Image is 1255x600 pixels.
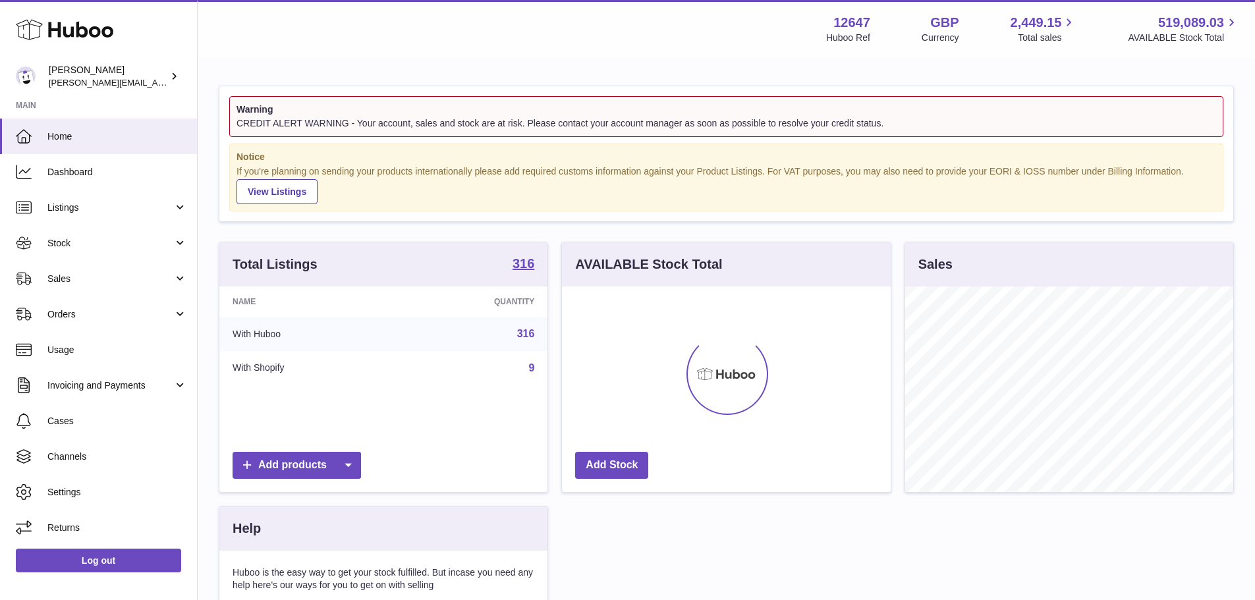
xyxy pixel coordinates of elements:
span: 2,449.15 [1011,14,1062,32]
img: peter@pinter.co.uk [16,67,36,86]
strong: Notice [237,151,1216,163]
span: 519,089.03 [1158,14,1224,32]
span: Invoicing and Payments [47,379,173,392]
span: Sales [47,273,173,285]
span: Channels [47,450,187,463]
div: CREDIT ALERT WARNING - Your account, sales and stock are at risk. Please contact your account man... [237,117,1216,130]
span: Orders [47,308,173,321]
div: [PERSON_NAME] [49,64,167,89]
a: Log out [16,549,181,572]
a: Add products [233,452,361,479]
span: Returns [47,522,187,534]
span: Listings [47,202,173,214]
p: Huboo is the easy way to get your stock fulfilled. But incase you need any help here's our ways f... [233,566,534,591]
strong: GBP [930,14,959,32]
span: AVAILABLE Stock Total [1128,32,1239,44]
h3: AVAILABLE Stock Total [575,256,722,273]
h3: Help [233,520,261,537]
span: Cases [47,415,187,427]
span: Dashboard [47,166,187,178]
span: Stock [47,237,173,250]
strong: 316 [513,257,534,270]
th: Name [219,286,397,317]
a: 316 [513,257,534,273]
span: Home [47,130,187,143]
span: Total sales [1018,32,1076,44]
h3: Total Listings [233,256,318,273]
a: 519,089.03 AVAILABLE Stock Total [1128,14,1239,44]
a: 9 [528,362,534,373]
th: Quantity [397,286,548,317]
span: Settings [47,486,187,499]
strong: 12647 [833,14,870,32]
a: View Listings [237,179,318,204]
span: Usage [47,344,187,356]
a: 2,449.15 Total sales [1011,14,1077,44]
strong: Warning [237,103,1216,116]
div: Currency [922,32,959,44]
td: With Shopify [219,351,397,385]
a: Add Stock [575,452,648,479]
span: [PERSON_NAME][EMAIL_ADDRESS][PERSON_NAME][DOMAIN_NAME] [49,77,335,88]
td: With Huboo [219,317,397,351]
h3: Sales [918,256,953,273]
a: 316 [517,328,535,339]
div: If you're planning on sending your products internationally please add required customs informati... [237,165,1216,205]
div: Huboo Ref [826,32,870,44]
